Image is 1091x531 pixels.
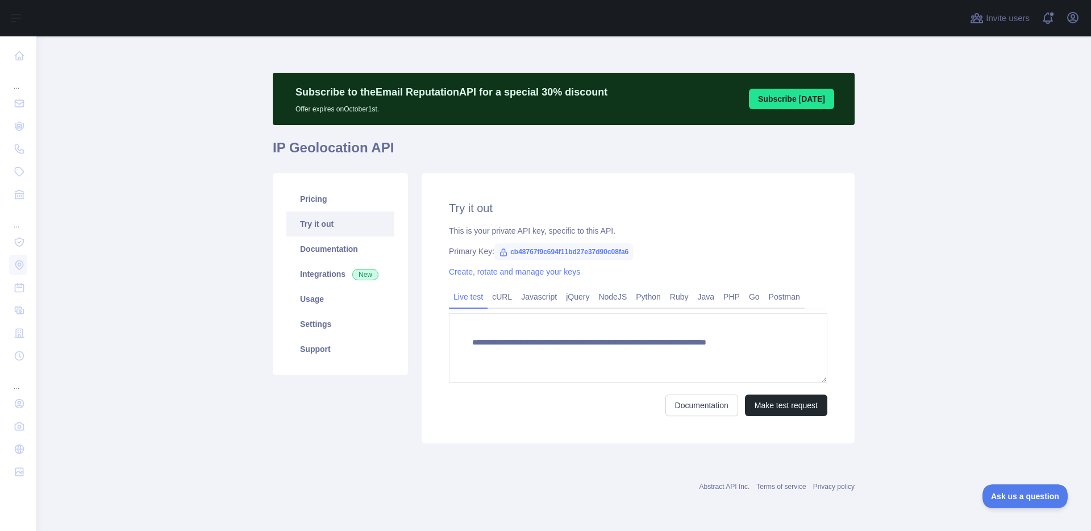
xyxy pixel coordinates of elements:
a: Usage [286,287,394,312]
a: Documentation [665,395,738,416]
a: Integrations New [286,262,394,287]
a: Try it out [286,211,394,237]
div: Primary Key: [449,246,827,257]
a: Python [631,288,665,306]
a: Ruby [665,288,693,306]
a: Pricing [286,186,394,211]
a: Support [286,337,394,362]
a: Live test [449,288,488,306]
a: Terms of service [756,483,806,491]
a: cURL [488,288,517,306]
div: ... [9,207,27,230]
a: Create, rotate and manage your keys [449,267,580,276]
button: Make test request [745,395,827,416]
a: Java [693,288,719,306]
a: Javascript [517,288,561,306]
a: Privacy policy [813,483,855,491]
button: Subscribe [DATE] [749,89,834,109]
a: Postman [764,288,805,306]
div: ... [9,68,27,91]
h2: Try it out [449,200,827,216]
p: Subscribe to the Email Reputation API for a special 30 % discount [295,84,607,100]
div: ... [9,368,27,391]
a: Abstract API Inc. [699,483,750,491]
a: jQuery [561,288,594,306]
iframe: Toggle Customer Support [982,484,1068,508]
span: New [352,269,378,280]
p: Offer expires on October 1st. [295,100,607,114]
div: This is your private API key, specific to this API. [449,225,827,237]
button: Invite users [968,9,1032,27]
a: Settings [286,312,394,337]
a: PHP [719,288,744,306]
a: Documentation [286,237,394,262]
span: cb48767f9c694f11bd27e37d90c08fa6 [494,243,633,260]
a: NodeJS [594,288,631,306]
h1: IP Geolocation API [273,139,855,166]
a: Go [744,288,764,306]
span: Invite users [986,12,1030,25]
